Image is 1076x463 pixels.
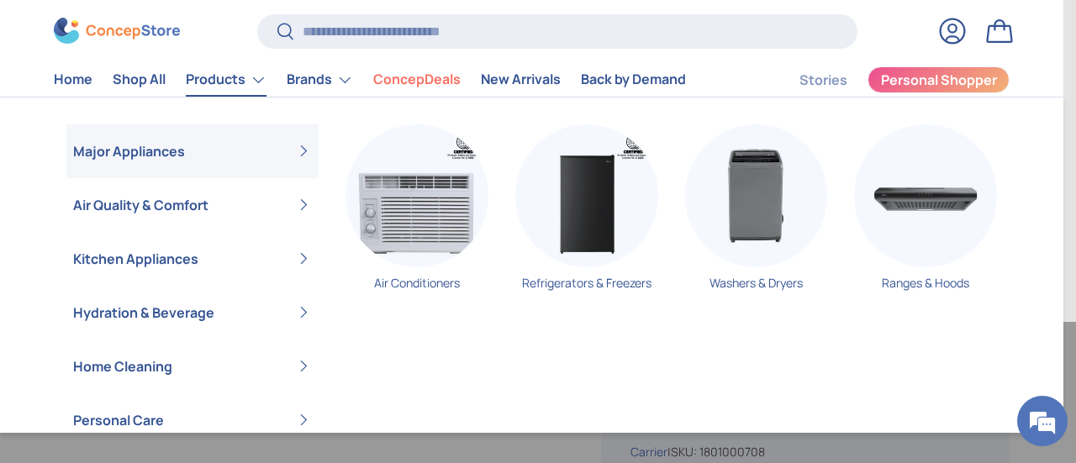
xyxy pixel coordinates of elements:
span: We're online! [98,129,232,299]
a: New Arrivals [481,64,561,97]
nav: Primary [54,63,686,97]
nav: Secondary [759,63,1010,97]
img: ConcepStore [54,18,180,45]
span: Personal Shopper [881,74,997,87]
div: Chat with us now [87,94,282,116]
a: ConcepDeals [373,64,461,97]
a: Shop All [113,64,166,97]
textarea: Type your message and hit 'Enter' [8,295,320,354]
div: Minimize live chat window [276,8,316,49]
a: Stories [799,64,847,97]
summary: Products [176,63,277,97]
a: Personal Shopper [868,66,1010,93]
a: Back by Demand [581,64,686,97]
summary: Brands [277,63,363,97]
a: Home [54,64,92,97]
